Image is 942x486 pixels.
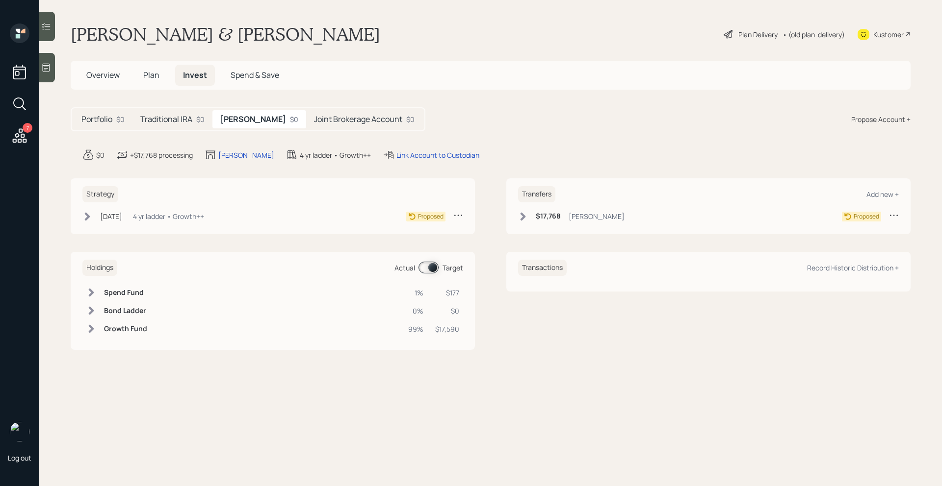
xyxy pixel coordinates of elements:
[408,306,423,316] div: 0%
[220,115,286,124] h5: [PERSON_NAME]
[807,263,899,272] div: Record Historic Distribution +
[104,289,147,297] h6: Spend Fund
[435,324,459,334] div: $17,590
[133,211,204,221] div: 4 yr ladder • Growth++
[408,324,423,334] div: 99%
[290,114,298,124] div: $0
[10,422,29,441] img: michael-russo-headshot.png
[218,150,274,160] div: [PERSON_NAME]
[116,114,125,124] div: $0
[518,186,555,202] h6: Transfers
[396,150,479,160] div: Link Account to Custodian
[536,212,561,220] h6: $17,768
[130,150,193,160] div: +$17,768 processing
[104,307,147,315] h6: Bond Ladder
[406,114,415,124] div: $0
[443,263,463,273] div: Target
[82,260,117,276] h6: Holdings
[300,150,371,160] div: 4 yr ladder • Growth++
[196,114,205,124] div: $0
[8,453,31,462] div: Log out
[100,211,122,221] div: [DATE]
[783,29,845,40] div: • (old plan-delivery)
[518,260,567,276] h6: Transactions
[314,115,402,124] h5: Joint Brokerage Account
[851,114,911,124] div: Propose Account +
[86,70,120,80] span: Overview
[873,29,904,40] div: Kustomer
[23,123,32,133] div: 7
[104,325,147,333] h6: Growth Fund
[854,212,879,221] div: Proposed
[231,70,279,80] span: Spend & Save
[408,288,423,298] div: 1%
[143,70,159,80] span: Plan
[394,263,415,273] div: Actual
[435,288,459,298] div: $177
[140,115,192,124] h5: Traditional IRA
[96,150,105,160] div: $0
[418,212,444,221] div: Proposed
[738,29,778,40] div: Plan Delivery
[71,24,380,45] h1: [PERSON_NAME] & [PERSON_NAME]
[82,186,118,202] h6: Strategy
[183,70,207,80] span: Invest
[569,211,625,221] div: [PERSON_NAME]
[81,115,112,124] h5: Portfolio
[866,190,899,199] div: Add new +
[435,306,459,316] div: $0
